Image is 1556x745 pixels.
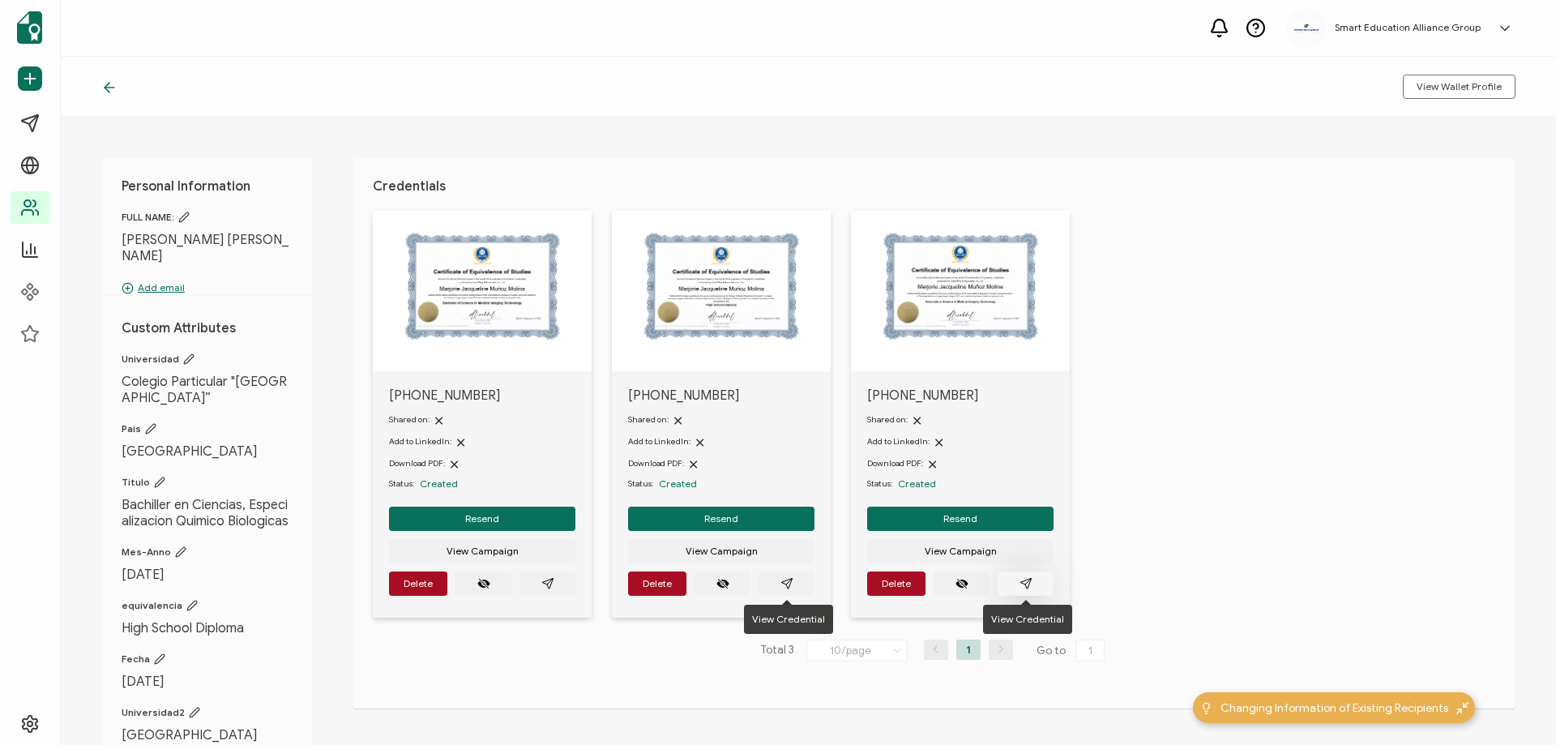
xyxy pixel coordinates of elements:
span: View Campaign [686,546,758,556]
span: Delete [643,579,672,589]
button: View Wallet Profile [1403,75,1515,99]
span: Download PDF: [867,458,923,469]
span: [DATE] [122,674,292,690]
span: Add to LinkedIn: [628,436,690,447]
span: View Campaign [447,546,519,556]
span: [GEOGRAPHIC_DATA] [122,443,292,460]
img: 111c7b32-d500-4ce1-86d1-718dc6ccd280.jpg [1294,23,1319,33]
iframe: Chat Widget [1475,667,1556,745]
li: 1 [956,640,981,660]
span: [DATE] [122,567,292,583]
span: Add to LinkedIn: [389,436,451,447]
span: FULL NAME: [122,211,292,224]
div: View Credential [744,605,833,634]
ion-icon: eye off [716,577,729,590]
span: [PHONE_NUMBER] [867,387,1054,404]
span: Go to [1037,640,1108,662]
span: Total 3 [760,640,794,662]
span: Add to LinkedIn: [867,436,930,447]
h1: Credentials [373,178,1495,195]
span: Resend [704,514,738,524]
span: Delete [882,579,911,589]
span: View Wallet Profile [1417,82,1502,92]
span: View Campaign [925,546,997,556]
span: Colegio Particular "[GEOGRAPHIC_DATA]” [122,374,292,406]
span: Delete [404,579,433,589]
div: View Credential [983,605,1072,634]
span: [GEOGRAPHIC_DATA] [122,727,292,743]
h1: Custom Attributes [122,320,292,336]
p: Add email [122,280,292,295]
span: equivalencia [122,599,292,612]
span: Status: [628,477,653,490]
ion-icon: paper plane outline [780,577,793,590]
button: Resend [628,507,814,531]
span: [PHONE_NUMBER] [389,387,575,404]
span: Shared on: [867,414,908,425]
span: [PHONE_NUMBER] [628,387,814,404]
span: Download PDF: [628,458,684,469]
img: minimize-icon.svg [1456,702,1468,714]
span: Universidad2 [122,706,292,719]
span: [PERSON_NAME] [PERSON_NAME] [122,232,292,264]
ion-icon: paper plane outline [541,577,554,590]
span: Bachiller en Ciencias, Especializacion Quimico Biologicas [122,497,292,529]
span: Titulo [122,476,292,489]
button: Delete [867,572,925,596]
span: Fecha [122,653,292,666]
ion-icon: eye off [955,577,968,590]
span: Created [420,477,458,490]
span: Download PDF: [389,458,445,469]
button: Delete [389,572,447,596]
ion-icon: eye off [477,577,490,590]
span: Changing Information of Existing Recipients [1220,700,1448,717]
span: Created [898,477,936,490]
span: Mes-Anno [122,546,292,559]
span: Pais [122,422,292,435]
button: View Campaign [628,539,814,563]
span: Created [659,477,697,490]
span: Resend [943,514,977,524]
button: View Campaign [867,539,1054,563]
span: Universidad [122,353,292,366]
span: Shared on: [628,414,669,425]
input: Select [806,640,908,662]
span: Status: [389,477,414,490]
button: Resend [389,507,575,531]
span: Shared on: [389,414,430,425]
span: Resend [465,514,499,524]
button: Resend [867,507,1054,531]
button: Delete [628,572,686,596]
img: sertifier-logomark-colored.svg [17,11,42,44]
h5: Smart Education Alliance Group [1335,22,1481,33]
button: View Campaign [389,539,575,563]
ion-icon: paper plane outline [1020,577,1032,590]
h1: Personal Information [122,178,292,195]
span: High School Diploma [122,620,292,636]
span: Status: [867,477,892,490]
